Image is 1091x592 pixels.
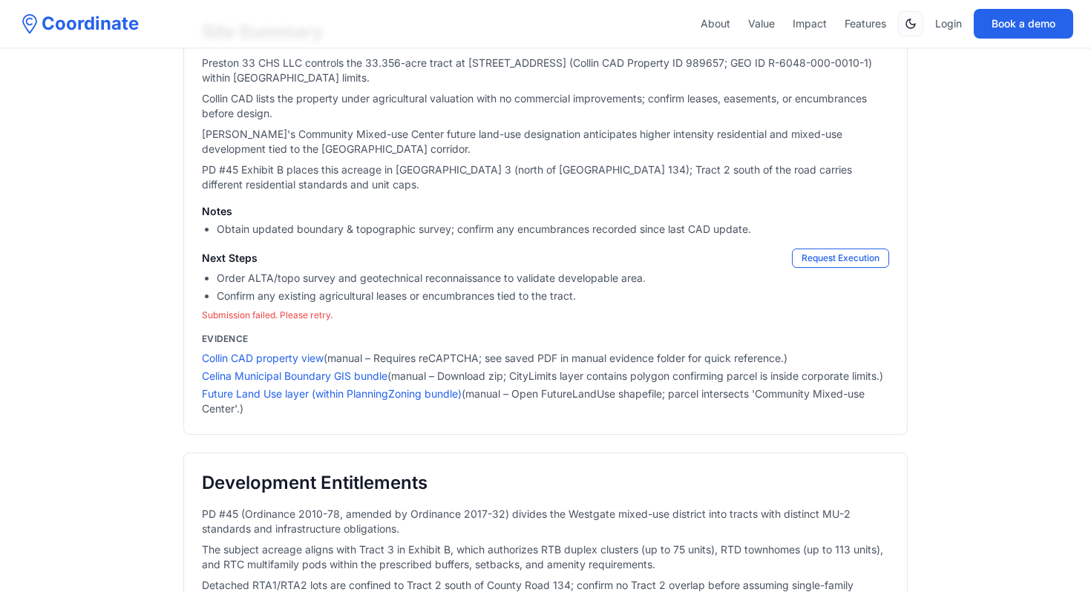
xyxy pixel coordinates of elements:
button: Switch to dark mode [898,11,923,36]
a: Value [748,16,775,31]
li: (manual – Requires reCAPTCHA; see saved PDF in manual evidence folder for quick reference.) [202,351,889,366]
button: Request Execution [792,249,889,268]
li: Confirm any existing agricultural leases or encumbrances tied to the tract. [217,289,889,303]
h3: Notes [202,204,889,219]
p: Preston 33 CHS LLC controls the 33.356-acre tract at [STREET_ADDRESS] (Collin CAD Property ID 989... [202,56,889,85]
a: Celina Municipal Boundary GIS bundle [202,369,387,382]
a: Login [935,16,962,31]
h4: Evidence [202,333,889,345]
button: Book a demo [974,9,1073,39]
p: Collin CAD lists the property under agricultural valuation with no commercial improvements; confi... [202,91,889,121]
span: Coordinate [42,12,139,36]
p: The subject acreage aligns with Tract 3 in Exhibit B, which authorizes RTB duplex clusters (up to... [202,542,889,572]
a: Impact [793,16,827,31]
li: Obtain updated boundary & topographic survey; confirm any encumbrances recorded since last CAD up... [217,222,889,237]
a: About [701,16,730,31]
img: Coordinate [18,12,42,36]
p: Submission failed. Please retry. [202,309,889,321]
h3: Next Steps [202,251,258,266]
a: Collin CAD property view [202,352,324,364]
li: (manual – Open FutureLandUse shapefile; parcel intersects 'Community Mixed-use Center'.) [202,387,889,416]
a: Coordinate [18,12,139,36]
h2: Development Entitlements [202,471,889,495]
p: PD #45 Exhibit B places this acreage in [GEOGRAPHIC_DATA] 3 (north of [GEOGRAPHIC_DATA] 134); Tra... [202,162,889,192]
li: (manual – Download zip; CityLimits layer contains polygon confirming parcel is inside corporate l... [202,369,889,384]
li: Order ALTA/topo survey and geotechnical reconnaissance to validate developable area. [217,271,889,286]
a: Features [845,16,886,31]
a: Future Land Use layer (within PlanningZoning bundle) [202,387,462,400]
p: PD #45 (Ordinance 2010-78, amended by Ordinance 2017-32) divides the Westgate mixed-use district ... [202,507,889,536]
p: [PERSON_NAME]'s Community Mixed-use Center future land-use designation anticipates higher intensi... [202,127,889,157]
